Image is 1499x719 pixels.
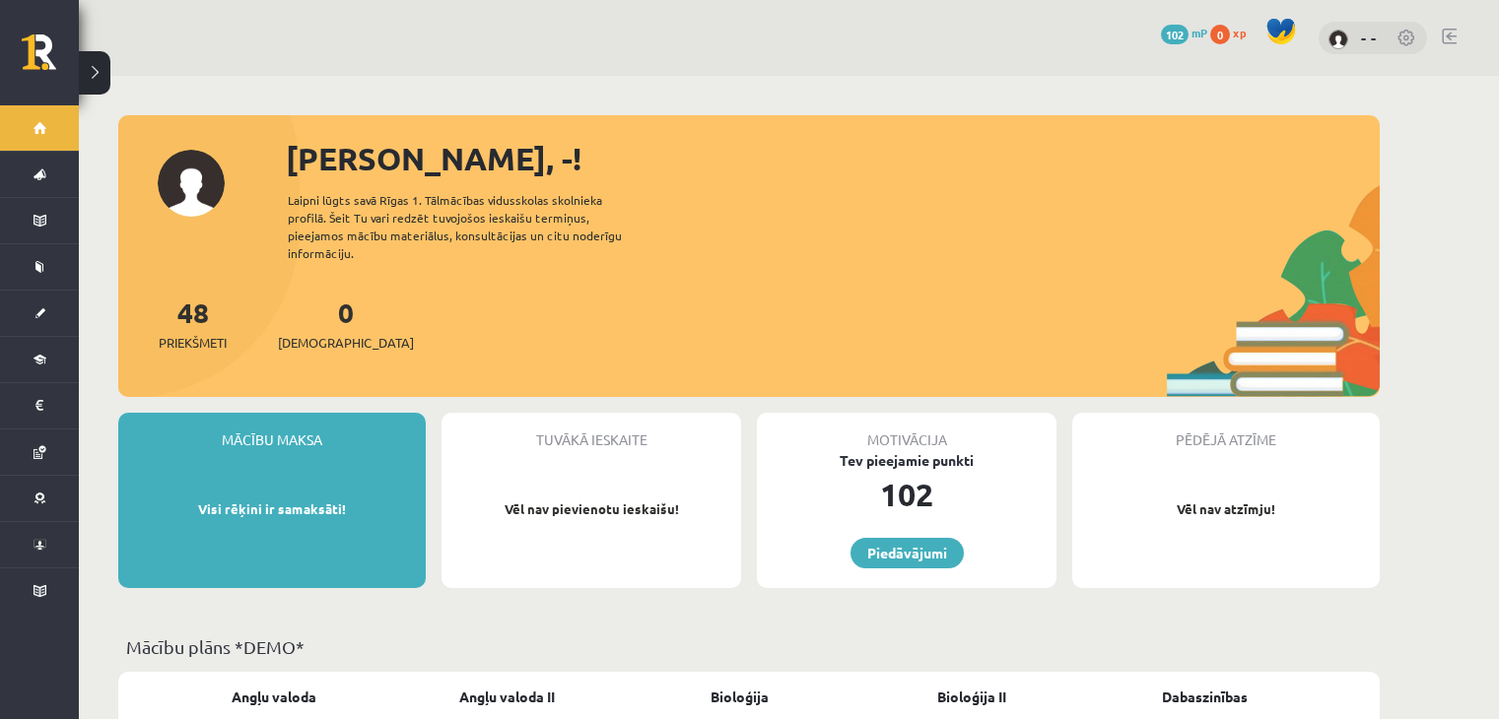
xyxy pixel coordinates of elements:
[1210,25,1230,44] span: 0
[1161,25,1207,40] a: 102 mP
[1329,30,1348,49] img: - -
[1361,28,1377,47] a: - -
[459,686,555,707] a: Angļu valoda II
[286,135,1380,182] div: [PERSON_NAME], -!
[118,413,426,450] div: Mācību maksa
[451,499,731,519] p: Vēl nav pievienotu ieskaišu!
[1162,686,1248,707] a: Dabaszinības
[757,413,1056,450] div: Motivācija
[1233,25,1246,40] span: xp
[442,413,741,450] div: Tuvākā ieskaite
[1192,25,1207,40] span: mP
[278,333,414,353] span: [DEMOGRAPHIC_DATA]
[22,34,79,84] a: Rīgas 1. Tālmācības vidusskola
[1210,25,1256,40] a: 0 xp
[159,294,227,353] a: 48Priekšmeti
[278,294,414,353] a: 0[DEMOGRAPHIC_DATA]
[159,333,227,353] span: Priekšmeti
[232,686,316,707] a: Angļu valoda
[937,686,1006,707] a: Bioloģija II
[757,450,1056,471] div: Tev pieejamie punkti
[126,633,1372,660] p: Mācību plāns *DEMO*
[288,191,656,262] div: Laipni lūgts savā Rīgas 1. Tālmācības vidusskolas skolnieka profilā. Šeit Tu vari redzēt tuvojošo...
[1082,499,1370,519] p: Vēl nav atzīmju!
[128,499,416,519] p: Visi rēķini ir samaksāti!
[711,686,769,707] a: Bioloģija
[1072,413,1380,450] div: Pēdējā atzīme
[757,471,1056,518] div: 102
[1161,25,1189,44] span: 102
[851,538,964,568] a: Piedāvājumi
